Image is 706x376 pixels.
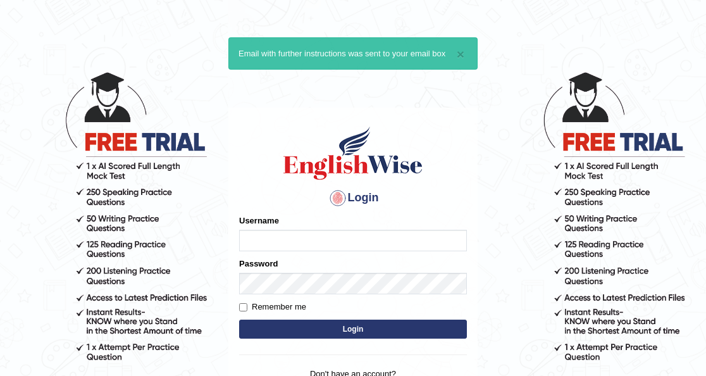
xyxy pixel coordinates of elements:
h4: Login [239,188,467,208]
label: Password [239,258,278,270]
input: Remember me [239,303,247,311]
label: Username [239,215,279,227]
div: Email with further instructions was sent to your email box [228,37,478,70]
img: Logo of English Wise sign in for intelligent practice with AI [281,125,425,182]
label: Remember me [239,301,306,313]
button: × [457,47,464,61]
button: Login [239,320,467,339]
